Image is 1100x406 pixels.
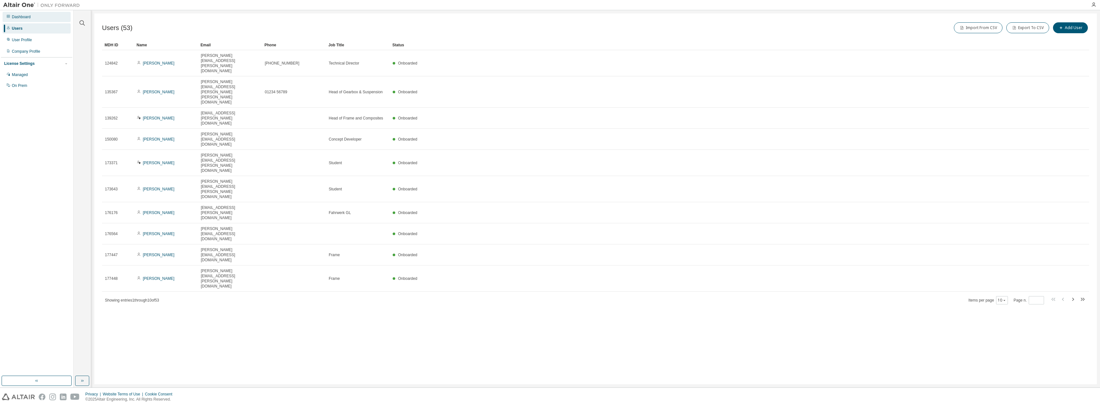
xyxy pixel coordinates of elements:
span: [PERSON_NAME][EMAIL_ADDRESS][PERSON_NAME][DOMAIN_NAME] [201,153,259,173]
span: 176564 [105,231,118,236]
p: © 2025 Altair Engineering, Inc. All Rights Reserved. [85,397,176,402]
span: Onboarded [398,187,417,191]
span: 135367 [105,89,118,95]
span: Onboarded [398,61,417,65]
span: [PERSON_NAME][EMAIL_ADDRESS][DOMAIN_NAME] [201,132,259,147]
span: Concept Developer [329,137,362,142]
span: [PERSON_NAME][EMAIL_ADDRESS][DOMAIN_NAME] [201,247,259,263]
span: Frame [329,276,340,281]
img: altair_logo.svg [2,394,35,400]
button: 10 [998,298,1006,303]
span: Head of Frame and Composites [329,116,383,121]
span: [PERSON_NAME][EMAIL_ADDRESS][PERSON_NAME][PERSON_NAME][DOMAIN_NAME] [201,79,259,105]
img: Altair One [3,2,83,8]
a: [PERSON_NAME] [143,61,175,65]
span: 173371 [105,160,118,165]
span: [PERSON_NAME][EMAIL_ADDRESS][DOMAIN_NAME] [201,226,259,241]
a: [PERSON_NAME] [143,232,175,236]
span: 173643 [105,187,118,192]
div: Website Terms of Use [103,392,145,397]
div: Company Profile [12,49,40,54]
div: Job Title [328,40,387,50]
div: Phone [264,40,323,50]
span: 177447 [105,252,118,257]
button: Import From CSV [954,22,1002,33]
span: Onboarded [398,232,417,236]
span: 177448 [105,276,118,281]
span: 176176 [105,210,118,215]
a: [PERSON_NAME] [143,116,175,120]
span: Page n. [1014,296,1044,304]
span: Head of Gearbox & Suspension [329,89,383,95]
span: [PHONE_NUMBER] [265,61,299,66]
a: [PERSON_NAME] [143,187,175,191]
img: youtube.svg [70,394,80,400]
span: Fahrwerk GL [329,210,351,215]
div: Dashboard [12,14,31,19]
a: [PERSON_NAME] [143,161,175,165]
span: Onboarded [398,161,417,165]
span: Showing entries 1 through 10 of 53 [105,298,159,303]
span: [EMAIL_ADDRESS][PERSON_NAME][DOMAIN_NAME] [201,205,259,220]
span: 01234 56789 [265,89,287,95]
span: Onboarded [398,253,417,257]
span: Student [329,160,342,165]
div: Cookie Consent [145,392,176,397]
button: Add User [1053,22,1088,33]
div: Users [12,26,22,31]
span: Onboarded [398,90,417,94]
a: [PERSON_NAME] [143,276,175,281]
img: instagram.svg [49,394,56,400]
div: MDH ID [105,40,131,50]
div: Name [137,40,195,50]
button: Export To CSV [1006,22,1049,33]
div: Privacy [85,392,103,397]
span: Onboarded [398,116,417,120]
div: Email [200,40,259,50]
span: Onboarded [398,137,417,142]
span: [EMAIL_ADDRESS][PERSON_NAME][DOMAIN_NAME] [201,111,259,126]
img: linkedin.svg [60,394,67,400]
span: 150080 [105,137,118,142]
span: 139262 [105,116,118,121]
div: License Settings [4,61,35,66]
span: Onboarded [398,276,417,281]
span: [PERSON_NAME][EMAIL_ADDRESS][PERSON_NAME][DOMAIN_NAME] [201,268,259,289]
img: facebook.svg [39,394,45,400]
a: [PERSON_NAME] [143,137,175,142]
div: Status [392,40,1056,50]
span: [PERSON_NAME][EMAIL_ADDRESS][PERSON_NAME][DOMAIN_NAME] [201,53,259,73]
span: Items per page [969,296,1008,304]
span: Student [329,187,342,192]
a: [PERSON_NAME] [143,253,175,257]
div: Managed [12,72,28,77]
a: [PERSON_NAME] [143,90,175,94]
span: Technical Director [329,61,359,66]
span: Onboarded [398,211,417,215]
div: On Prem [12,83,27,88]
span: [PERSON_NAME][EMAIL_ADDRESS][PERSON_NAME][DOMAIN_NAME] [201,179,259,199]
span: 124842 [105,61,118,66]
div: User Profile [12,37,32,42]
span: Frame [329,252,340,257]
span: Users (53) [102,24,132,32]
a: [PERSON_NAME] [143,211,175,215]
